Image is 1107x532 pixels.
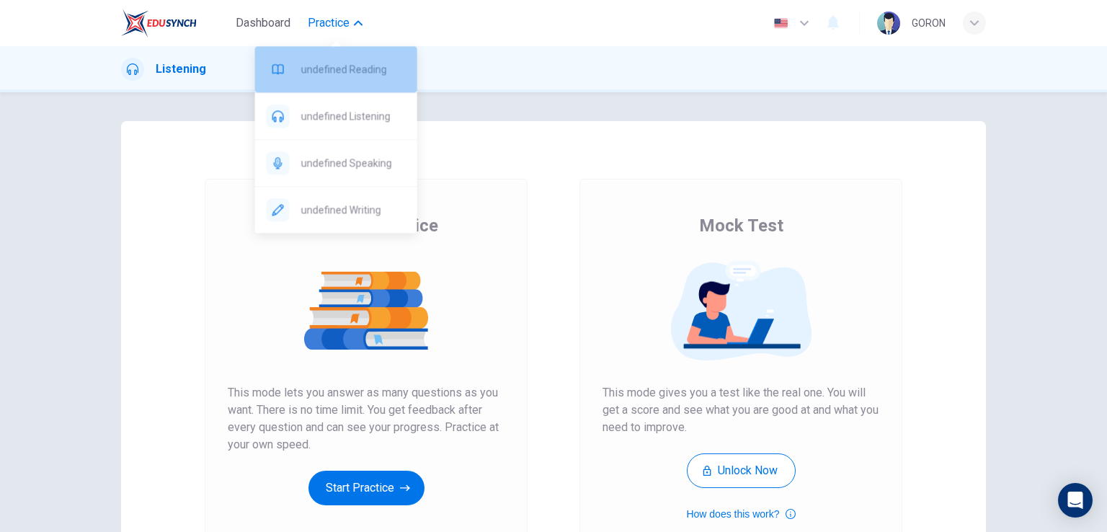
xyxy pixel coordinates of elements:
div: undefined Speaking [255,140,417,186]
button: Unlock Now [687,453,796,488]
div: GORON [912,14,946,32]
div: undefined Listening [255,93,417,139]
img: EduSynch logo [121,9,197,37]
img: Profile picture [877,12,900,35]
div: undefined Reading [255,46,417,92]
a: EduSynch logo [121,9,230,37]
span: undefined Speaking [301,154,406,172]
span: undefined Reading [301,61,406,78]
span: Practice [308,14,350,32]
div: Open Intercom Messenger [1058,483,1093,518]
span: undefined Writing [301,201,406,218]
span: Dashboard [236,14,290,32]
button: Practice [302,10,368,36]
img: en [772,18,790,29]
button: Start Practice [308,471,424,505]
span: This mode lets you answer as many questions as you want. There is no time limit. You get feedback... [228,384,504,453]
button: Dashboard [230,10,296,36]
div: undefined Writing [255,187,417,233]
h1: Listening [156,61,206,78]
span: Mock Test [699,214,783,237]
span: This mode gives you a test like the real one. You will get a score and see what you are good at a... [603,384,879,436]
button: How does this work? [686,505,795,523]
span: undefined Listening [301,107,406,125]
